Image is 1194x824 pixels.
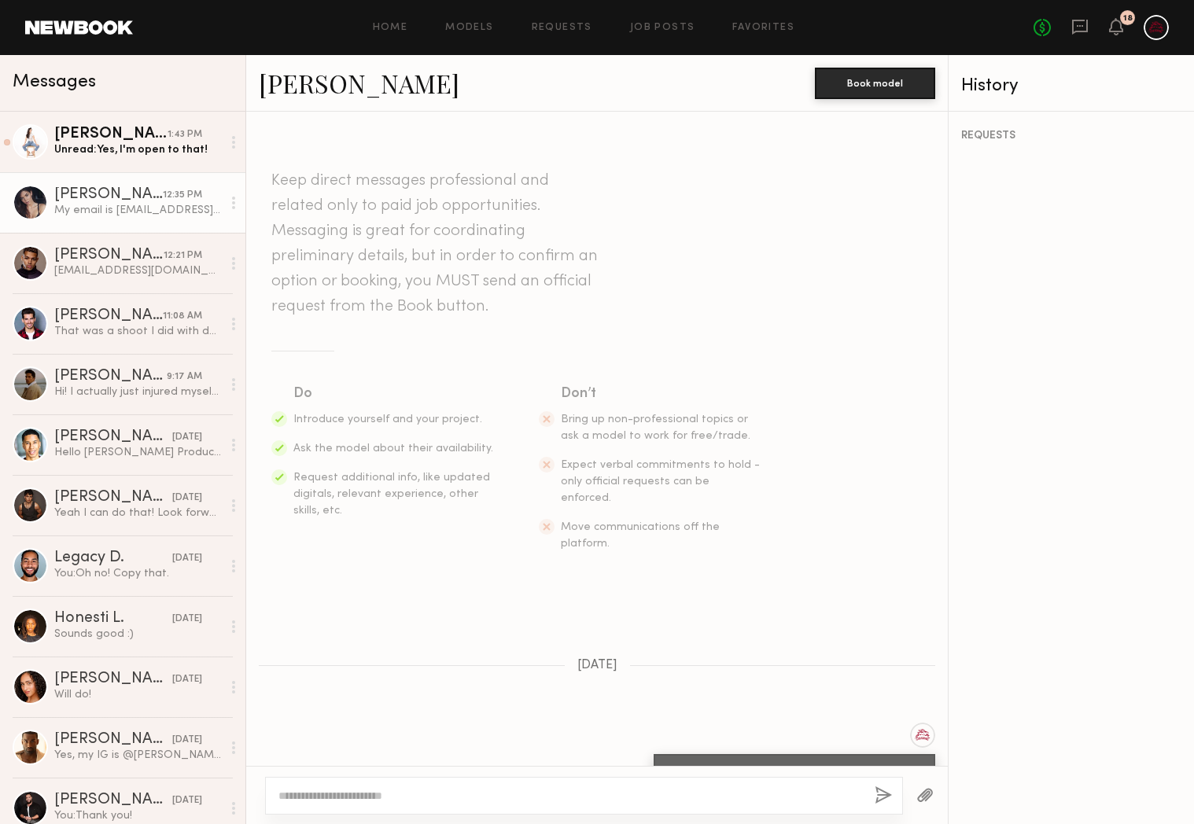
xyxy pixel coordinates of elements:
[13,73,96,91] span: Messages
[54,324,222,339] div: That was a shoot I did with dogs.
[271,168,602,319] header: Keep direct messages professional and related only to paid job opportunities. Messaging is great ...
[54,732,172,748] div: [PERSON_NAME]
[54,384,222,399] div: Hi! I actually just injured myself playing basketball so I will be limping around unfortunately, ...
[630,23,695,33] a: Job Posts
[54,490,172,506] div: [PERSON_NAME]
[577,659,617,672] span: [DATE]
[54,142,222,157] div: Unread: Yes, I'm open to that!
[1123,14,1133,23] div: 18
[445,23,493,33] a: Models
[561,383,762,405] div: Don’t
[961,131,1181,142] div: REQUESTS
[54,369,167,384] div: [PERSON_NAME]
[561,414,750,441] span: Bring up non-professional topics or ask a model to work for free/trade.
[54,627,222,642] div: Sounds good :)
[172,793,202,808] div: [DATE]
[54,187,163,203] div: [PERSON_NAME]
[293,443,493,454] span: Ask the model about their availability.
[163,188,202,203] div: 12:35 PM
[54,687,222,702] div: Will do!
[54,566,222,581] div: You: Oh no! Copy that.
[532,23,592,33] a: Requests
[54,127,168,142] div: [PERSON_NAME]
[54,748,222,763] div: Yes, my IG is @[PERSON_NAME]
[815,75,935,89] a: Book model
[293,383,495,405] div: Do
[961,77,1181,95] div: History
[172,733,202,748] div: [DATE]
[172,430,202,445] div: [DATE]
[54,263,222,278] div: [EMAIL_ADDRESS][DOMAIN_NAME], thank you!
[668,764,921,782] div: Hey [PERSON_NAME]! Will you send your IG over?
[54,808,222,823] div: You: Thank you!
[54,506,222,521] div: Yeah I can do that! Look forward to hear back from you
[172,491,202,506] div: [DATE]
[172,672,202,687] div: [DATE]
[54,793,172,808] div: [PERSON_NAME]
[172,551,202,566] div: [DATE]
[293,473,490,516] span: Request additional info, like updated digitals, relevant experience, other skills, etc.
[54,203,222,218] div: My email is [EMAIL_ADDRESS][DOMAIN_NAME]
[54,248,164,263] div: [PERSON_NAME]
[259,66,459,100] a: [PERSON_NAME]
[163,309,202,324] div: 11:08 AM
[164,248,202,263] div: 12:21 PM
[54,550,172,566] div: Legacy D.
[732,23,794,33] a: Favorites
[54,445,222,460] div: Hello [PERSON_NAME] Production! Yes I am available [DATE] and have attached the link to my Instag...
[167,370,202,384] div: 9:17 AM
[172,612,202,627] div: [DATE]
[293,414,482,425] span: Introduce yourself and your project.
[54,308,163,324] div: [PERSON_NAME]
[54,611,172,627] div: Honesti L.
[54,671,172,687] div: [PERSON_NAME]
[561,460,760,503] span: Expect verbal commitments to hold - only official requests can be enforced.
[54,429,172,445] div: [PERSON_NAME]
[373,23,408,33] a: Home
[168,127,202,142] div: 1:43 PM
[815,68,935,99] button: Book model
[561,522,720,549] span: Move communications off the platform.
